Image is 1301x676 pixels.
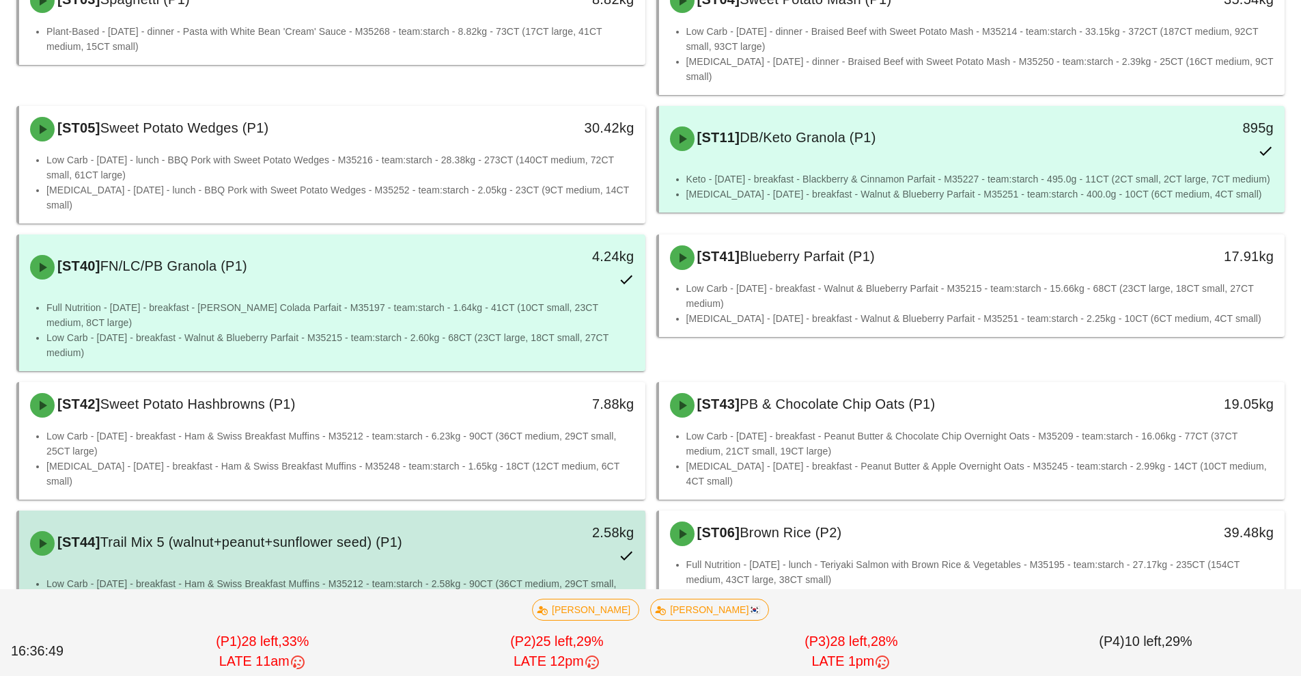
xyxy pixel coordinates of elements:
[46,576,634,606] li: Low Carb - [DATE] - breakfast - Ham & Swiss Breakfast Muffins - M35212 - team:starch - 2.58kg - 9...
[686,311,1274,326] li: [MEDICAL_DATA] - [DATE] - breakfast - Walnut & Blueberry Parfait - M35251 - team:starch - 2.25kg ...
[412,651,701,672] div: LATE 12pm
[495,522,634,543] div: 2.58kg
[495,393,634,415] div: 7.88kg
[410,629,704,675] div: (P2) 29%
[100,535,402,550] span: Trail Mix 5 (walnut+peanut+sunflower seed) (P1)
[695,249,740,264] span: [ST41]
[1135,117,1274,139] div: 895g
[541,599,630,620] span: [PERSON_NAME]
[686,24,1274,54] li: Low Carb - [DATE] - dinner - Braised Beef with Sweet Potato Mash - M35214 - team:starch - 33.15kg...
[46,459,634,489] li: [MEDICAL_DATA] - [DATE] - breakfast - Ham & Swiss Breakfast Muffins - M35248 - team:starch - 1.65...
[686,172,1274,187] li: Keto - [DATE] - breakfast - Blackberry & Cinnamon Parfait - M35227 - team:starch - 495.0g - 11CT ...
[740,525,841,540] span: Brown Rice (P2)
[115,629,410,675] div: (P1) 33%
[46,182,634,213] li: [MEDICAL_DATA] - [DATE] - lunch - BBQ Pork with Sweet Potato Wedges - M35252 - team:starch - 2.05...
[55,120,100,135] span: [ST05]
[241,634,281,649] span: 28 left,
[495,117,634,139] div: 30.42kg
[686,429,1274,459] li: Low Carb - [DATE] - breakfast - Peanut Butter & Chocolate Chip Overnight Oats - M35209 - team:sta...
[46,24,634,54] li: Plant-Based - [DATE] - dinner - Pasta with White Bean 'Cream' Sauce - M35268 - team:starch - 8.82...
[740,130,876,145] span: DB/Keto Granola (P1)
[704,629,998,675] div: (P3) 28%
[1135,522,1274,543] div: 39.48kg
[686,54,1274,84] li: [MEDICAL_DATA] - [DATE] - dinner - Braised Beef with Sweet Potato Mash - M35250 - team:starch - 2...
[659,599,760,620] span: [PERSON_NAME]🇰🇷
[46,330,634,360] li: Low Carb - [DATE] - breakfast - Walnut & Blueberry Parfait - M35215 - team:starch - 2.60kg - 68CT...
[1135,245,1274,267] div: 17.91kg
[695,525,740,540] span: [ST06]
[707,651,996,672] div: LATE 1pm
[1125,634,1165,649] span: 10 left,
[46,429,634,459] li: Low Carb - [DATE] - breakfast - Ham & Swiss Breakfast Muffins - M35212 - team:starch - 6.23kg - 9...
[8,638,115,664] div: 16:36:49
[998,629,1293,675] div: (P4) 29%
[830,634,871,649] span: 28 left,
[686,281,1274,311] li: Low Carb - [DATE] - breakfast - Walnut & Blueberry Parfait - M35215 - team:starch - 15.66kg - 68C...
[1135,393,1274,415] div: 19.05kg
[55,258,100,273] span: [ST40]
[55,396,100,411] span: [ST42]
[100,120,269,135] span: Sweet Potato Wedges (P1)
[118,651,407,672] div: LATE 11am
[686,557,1274,587] li: Full Nutrition - [DATE] - lunch - Teriyaki Salmon with Brown Rice & Vegetables - M35195 - team:st...
[55,535,100,550] span: [ST44]
[740,249,875,264] span: Blueberry Parfait (P1)
[100,396,296,411] span: Sweet Potato Hashbrowns (P1)
[536,634,576,649] span: 25 left,
[46,152,634,182] li: Low Carb - [DATE] - lunch - BBQ Pork with Sweet Potato Wedges - M35216 - team:starch - 28.38kg - ...
[695,130,740,145] span: [ST11]
[495,245,634,267] div: 4.24kg
[100,258,247,273] span: FN/LC/PB Granola (P1)
[686,187,1274,202] li: [MEDICAL_DATA] - [DATE] - breakfast - Walnut & Blueberry Parfait - M35251 - team:starch - 400.0g ...
[46,300,634,330] li: Full Nutrition - [DATE] - breakfast - [PERSON_NAME] Colada Parfait - M35197 - team:starch - 1.64k...
[686,587,1274,617] li: Low Carb - [DATE] - lunch - Hummus, Tempeh & Vegetable Bowl - M35213 - team:starch - 11.58kg - 19...
[695,396,740,411] span: [ST43]
[740,396,935,411] span: PB & Chocolate Chip Oats (P1)
[686,459,1274,489] li: [MEDICAL_DATA] - [DATE] - breakfast - Peanut Butter & Apple Overnight Oats - M35245 - team:starch...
